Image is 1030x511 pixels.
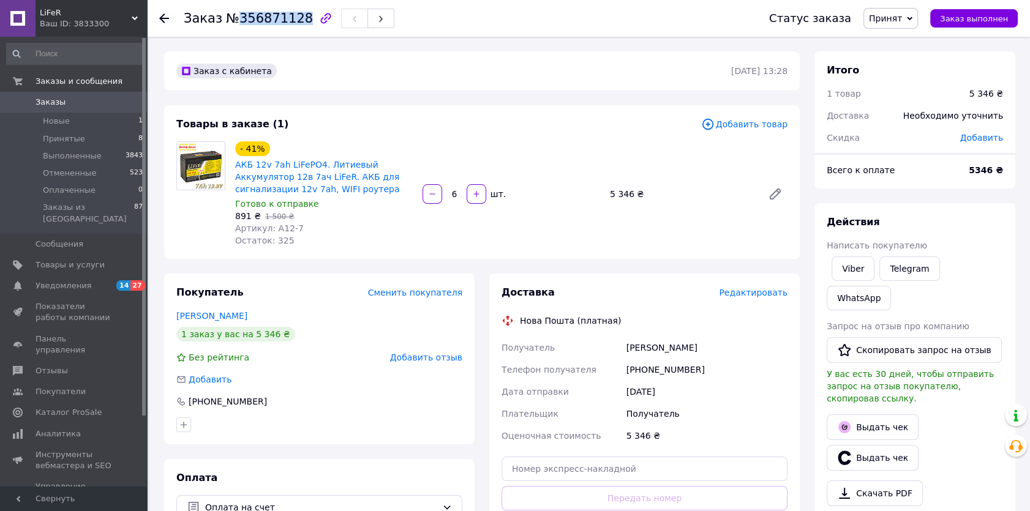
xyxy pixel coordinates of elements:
[969,88,1003,100] div: 5 346 ₴
[36,239,83,250] span: Сообщения
[827,64,859,76] span: Итого
[176,286,243,298] span: Покупатель
[502,286,555,298] span: Доставка
[235,199,319,209] span: Готово к отправке
[368,288,462,297] span: Сменить покупателя
[827,89,861,99] span: 1 товар
[189,352,249,362] span: Без рейтинга
[827,414,919,440] button: Выдать чек
[43,133,85,144] span: Принятые
[827,445,919,471] button: Выдать чек
[624,337,790,359] div: [PERSON_NAME]
[827,165,895,175] span: Всего к оплате
[187,395,268,408] div: [PHONE_NUMBER]
[235,141,270,156] div: - 41%
[701,117,788,131] span: Добавить товар
[176,472,217,483] span: Оплата
[502,343,555,352] span: Получатель
[265,212,294,221] span: 1 500 ₴
[390,352,462,362] span: Добавить отзыв
[40,7,132,18] span: LiFeR
[235,211,261,221] span: 891 ₴
[969,165,1003,175] b: 5346 ₴
[36,97,66,108] span: Заказы
[43,168,96,179] span: Отмененные
[731,66,788,76] time: [DATE] 13:28
[176,327,295,341] div: 1 заказ у вас на 5 346 ₴
[769,12,851,24] div: Статус заказа
[827,337,1002,363] button: Скопировать запрос на отзыв
[827,369,994,403] span: У вас есть 30 дней, чтобы отправить запрос на отзыв покупателю, скопировав ссылку.
[36,334,113,356] span: Панель управления
[624,403,790,425] div: Получатель
[763,182,788,206] a: Редактировать
[827,321,969,331] span: Запрос на отзыв про компанию
[930,9,1018,28] button: Заказ выполнен
[36,259,105,270] span: Товары и услуги
[827,241,927,250] span: Написать покупателю
[226,11,313,26] span: №356871128
[502,431,601,441] span: Оценочная стоимость
[36,407,102,418] span: Каталог ProSale
[36,280,91,291] span: Уведомления
[43,185,96,196] span: Оплаченные
[138,133,143,144] span: 8
[502,457,788,481] input: Номер экспресс-накладной
[832,256,874,281] a: Viber
[235,236,295,245] span: Остаток: 325
[43,202,134,224] span: Заказы из [GEOGRAPHIC_DATA]
[624,425,790,447] div: 5 346 ₴
[517,315,624,327] div: Нова Пошта (платная)
[159,12,169,24] div: Вернуться назад
[184,11,222,26] span: Заказ
[134,202,143,224] span: 87
[896,102,1010,129] div: Необходимо уточнить
[36,301,113,323] span: Показатели работы компании
[940,14,1008,23] span: Заказ выполнен
[36,76,122,87] span: Заказы и сообщения
[189,375,231,384] span: Добавить
[130,168,143,179] span: 523
[36,365,68,376] span: Отзывы
[176,64,277,78] div: Заказ с кабинета
[43,116,70,127] span: Новые
[176,118,288,130] span: Товары в заказе (1)
[177,142,225,190] img: АКБ 12v 7ah LiFePO4. Литиевый Аккумулятор 12в 7ач LiFeR. АКБ для сигнализации 12v 7ah, WIFI роутера
[6,43,144,65] input: Поиск
[827,111,869,121] span: Доставка
[719,288,788,297] span: Редактировать
[827,216,880,228] span: Действия
[624,381,790,403] div: [DATE]
[36,428,81,439] span: Аналитика
[130,280,145,291] span: 27
[40,18,147,29] div: Ваш ID: 3833300
[502,387,569,397] span: Дата отправки
[235,160,400,194] a: АКБ 12v 7ah LiFePO4. Литиевый Аккумулятор 12в 7ач LiFeR. АКБ для сигнализации 12v 7ah, WIFI роутера
[869,13,902,23] span: Принят
[36,386,86,397] span: Покупатели
[138,116,143,127] span: 1
[827,286,891,310] a: WhatsApp
[176,311,247,321] a: [PERSON_NAME]
[43,151,102,162] span: Выполненные
[502,365,596,375] span: Телефон получателя
[605,185,758,203] div: 5 346 ₴
[235,223,304,233] span: Артикул: A12-7
[487,188,507,200] div: шт.
[36,481,113,503] span: Управление сайтом
[879,256,939,281] a: Telegram
[624,359,790,381] div: [PHONE_NUMBER]
[960,133,1003,143] span: Добавить
[827,133,860,143] span: Скидка
[827,480,923,506] a: Скачать PDF
[116,280,130,291] span: 14
[126,151,143,162] span: 3843
[502,409,558,419] span: Плательщик
[138,185,143,196] span: 0
[36,449,113,471] span: Инструменты вебмастера и SEO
